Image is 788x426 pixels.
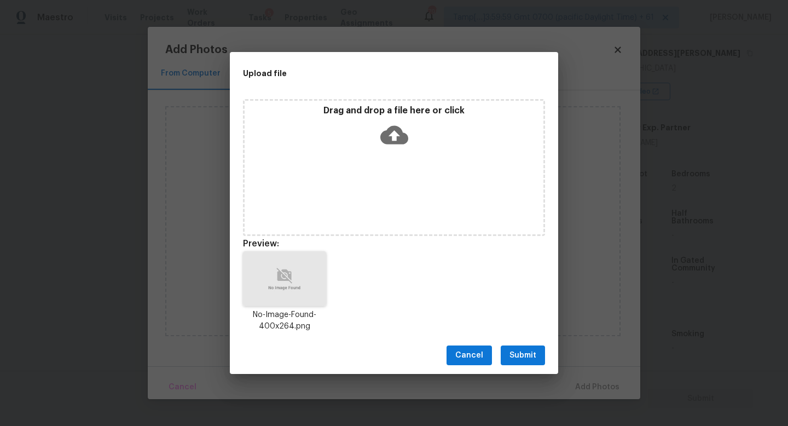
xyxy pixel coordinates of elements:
img: H74S5N90oD8mGPVl2z8BBv9wmee20T9EmroWf8c3mBB0Op1Op9PpdDqdTqfT6XQ6nU6n0+l0Or+3B4cEAAAAAIL+v3aGBQAAA... [243,251,326,306]
button: Submit [501,346,545,366]
h2: Upload file [243,67,496,79]
p: No-Image-Found-400x264.png [243,309,326,332]
p: Drag and drop a file here or click [245,105,543,117]
span: Cancel [455,349,483,362]
span: Submit [509,349,536,362]
button: Cancel [447,346,492,366]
